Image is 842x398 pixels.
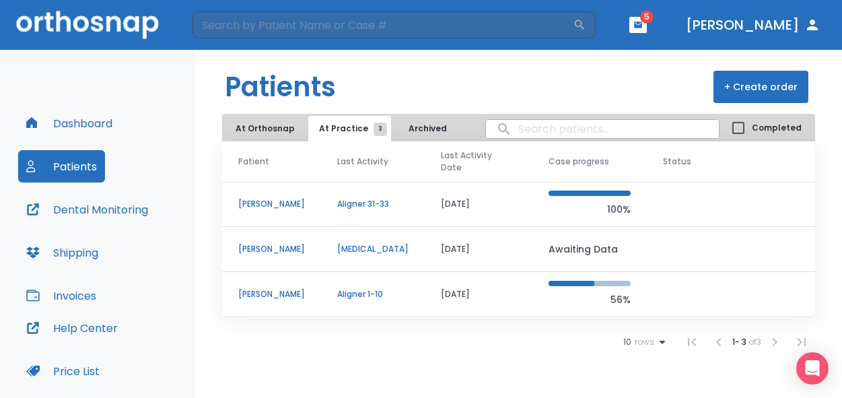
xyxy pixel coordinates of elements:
input: Search by Patient Name or Case # [192,11,573,38]
button: Patients [18,150,105,183]
input: search [486,116,719,142]
span: Case progress [549,156,609,168]
span: 3 [374,123,387,136]
button: At Orthosnap [225,116,306,141]
span: 5 [640,10,654,24]
span: Patient [238,156,269,168]
p: 100% [549,201,631,218]
p: Aligner 31-33 [337,198,409,210]
span: of 3 [748,336,761,347]
button: [PERSON_NAME] [680,13,826,37]
span: Status [663,156,691,168]
p: [MEDICAL_DATA] [337,243,409,255]
p: [PERSON_NAME] [238,243,305,255]
span: Last Activity Date [441,150,507,174]
td: [DATE] [425,182,532,227]
p: [PERSON_NAME] [238,198,305,210]
p: Aligner 1-10 [337,288,409,300]
div: Open Intercom Messenger [796,352,829,385]
span: 10 [623,337,631,347]
img: Orthosnap [16,11,159,38]
h1: Patients [225,67,336,107]
button: Dashboard [18,107,120,139]
p: 56% [549,292,631,308]
td: [DATE] [425,272,532,317]
button: Price List [18,355,108,387]
button: Shipping [18,236,106,269]
button: Dental Monitoring [18,193,156,226]
p: Awaiting Data [549,241,631,257]
span: Last Activity [337,156,388,168]
div: tabs [225,116,448,141]
p: [PERSON_NAME] [238,288,305,300]
button: Archived [394,116,461,141]
td: [DATE] [425,227,532,272]
span: Completed [752,122,802,134]
button: Help Center [18,312,126,344]
span: At Practice [319,123,380,135]
button: Invoices [18,279,104,312]
button: + Create order [713,71,808,103]
span: rows [631,337,654,347]
span: 1 - 3 [732,336,748,347]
